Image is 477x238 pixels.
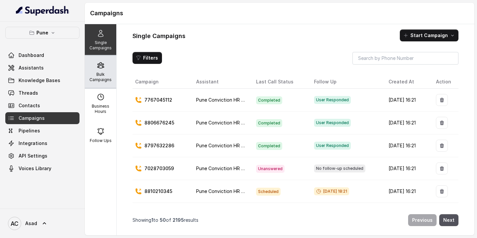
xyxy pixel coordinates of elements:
a: Campaigns [5,112,79,124]
td: [DATE] 16:21 [383,203,430,226]
th: Campaign [132,75,191,89]
span: User Responded [314,142,351,150]
td: [DATE] 16:21 [383,180,430,203]
span: Integrations [19,140,47,147]
span: Dashboard [19,52,44,59]
th: Created At [383,75,430,89]
span: Scheduled [256,188,281,196]
span: Pune Conviction HR Outbound Assistant [196,166,286,171]
span: Pune Conviction HR Outbound Assistant [196,97,286,103]
a: API Settings [5,150,79,162]
button: Previous [408,214,437,226]
nav: Pagination [132,210,458,230]
span: [DATE] 18:21 [314,187,349,195]
span: Contacts [19,102,40,109]
span: User Responded [314,96,351,104]
td: [DATE] 16:21 [383,157,430,180]
span: Pipelines [19,127,40,134]
p: Single Campaigns [87,40,114,51]
th: Last Call Status [251,75,309,89]
a: Knowledge Bases [5,74,79,86]
a: Assistants [5,62,79,74]
span: Voices Library [19,165,51,172]
p: 7767045112 [144,97,172,103]
p: 7028703059 [144,165,174,172]
a: Asad [5,214,79,233]
td: [DATE] 16:21 [383,112,430,134]
button: Next [439,214,458,226]
a: Threads [5,87,79,99]
button: Filters [132,52,162,64]
span: Unanswered [256,165,285,173]
a: Voices Library [5,163,79,174]
th: Assistant [191,75,251,89]
p: 8806676245 [144,119,174,126]
button: Pune [5,27,79,39]
img: light.svg [16,5,69,16]
p: 8797632286 [144,142,174,149]
h1: Campaigns [90,8,469,19]
p: 8810210345 [144,188,172,195]
span: 1 [151,217,153,223]
button: Start Campaign [400,29,458,41]
span: Threads [19,90,38,96]
span: Asad [25,220,37,227]
a: Dashboard [5,49,79,61]
p: Bulk Campaigns [87,72,114,82]
span: No follow-up scheduled [314,165,365,172]
span: Completed [256,119,282,127]
h1: Single Campaigns [132,31,185,41]
span: Assistants [19,65,44,71]
span: 50 [160,217,166,223]
span: Completed [256,96,282,104]
p: Pune [36,29,48,37]
p: Business Hours [87,104,114,114]
a: Contacts [5,100,79,112]
td: [DATE] 16:21 [383,134,430,157]
span: Completed [256,142,282,150]
span: Pune Conviction HR Outbound Assistant [196,188,286,194]
span: 2195 [173,217,184,223]
td: [DATE] 16:21 [383,89,430,112]
input: Search by Phone Number [352,52,458,65]
th: Follow Up [309,75,384,89]
text: AC [11,220,19,227]
span: Pune Conviction HR Outbound Assistant [196,143,286,148]
p: Showing to of results [132,217,198,223]
a: Pipelines [5,125,79,137]
th: Action [431,75,458,89]
p: Follow Ups [90,138,112,143]
span: API Settings [19,153,47,159]
span: User Responded [314,119,351,127]
span: Knowledge Bases [19,77,60,84]
span: Pune Conviction HR Outbound Assistant [196,120,286,125]
span: Campaigns [19,115,45,121]
a: Integrations [5,137,79,149]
